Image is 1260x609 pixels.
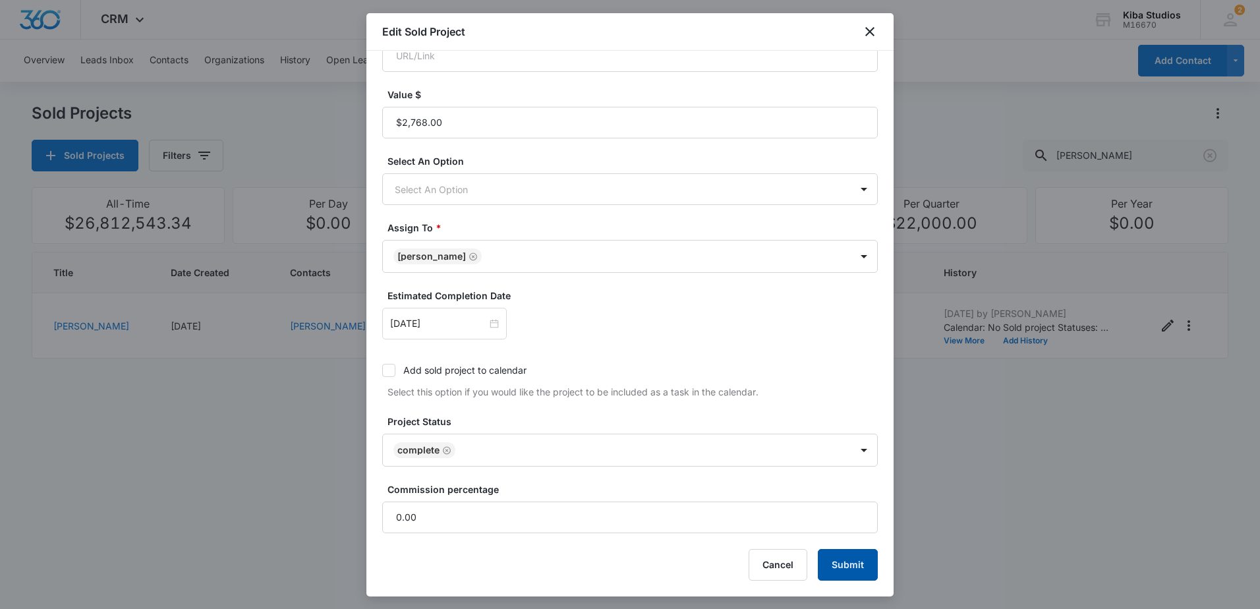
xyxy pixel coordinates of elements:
div: Complete [397,446,440,455]
label: Project Status [387,415,883,428]
button: Submit [818,549,878,581]
div: Add sold project to calendar [403,363,527,377]
div: Remove Brett Turner [466,252,478,261]
h1: Edit Sold Project [382,24,465,40]
button: close [862,24,878,40]
label: Commission percentage [387,482,883,496]
label: Estimated Completion Date [387,289,883,303]
label: Value $ [387,88,883,101]
label: Assign To [387,221,883,235]
div: Remove Complete [440,446,451,455]
input: Commission percentage [382,502,878,533]
label: Select An Option [387,154,883,168]
input: URL/Link [382,40,878,72]
div: [PERSON_NAME] [397,252,466,261]
input: Value $ [382,107,878,138]
button: Cancel [749,549,807,581]
p: Select this option if you would like the project to be included as a task in the calendar. [387,385,878,399]
input: Jul 23, 2025 [390,316,487,331]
